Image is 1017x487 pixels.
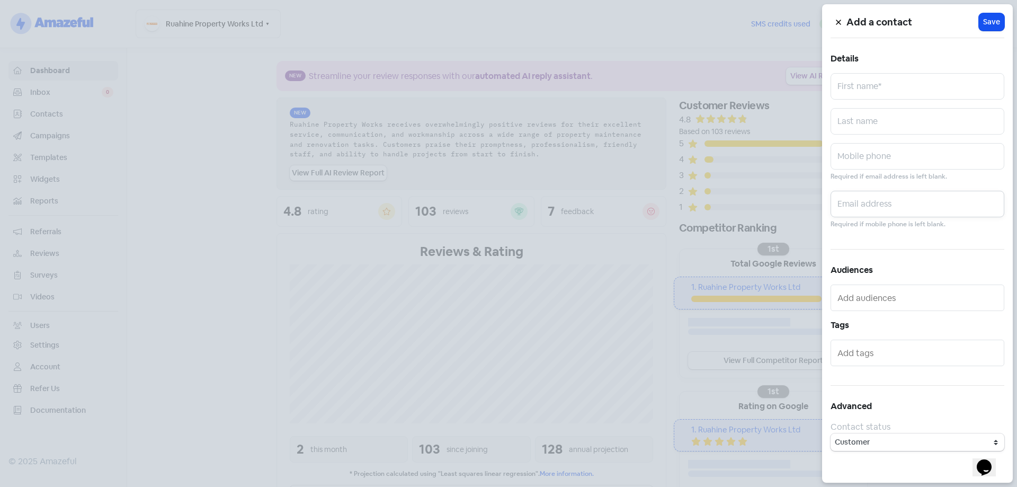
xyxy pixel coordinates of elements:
input: Email address [831,191,1004,217]
h5: Tags [831,317,1004,333]
input: Add tags [837,344,1000,361]
input: Mobile phone [831,143,1004,170]
div: Contact status [831,421,1004,433]
input: Add audiences [837,289,1000,306]
h5: Audiences [831,262,1004,278]
small: Required if mobile phone is left blank. [831,219,945,229]
button: Save [979,13,1004,31]
small: Required if email address is left blank. [831,172,947,182]
h5: Add a contact [846,14,979,30]
span: Save [983,16,1000,28]
h5: Advanced [831,399,1004,414]
iframe: chat widget [973,445,1006,476]
h5: Details [831,51,1004,67]
input: Last name [831,108,1004,135]
input: First name [831,73,1004,100]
